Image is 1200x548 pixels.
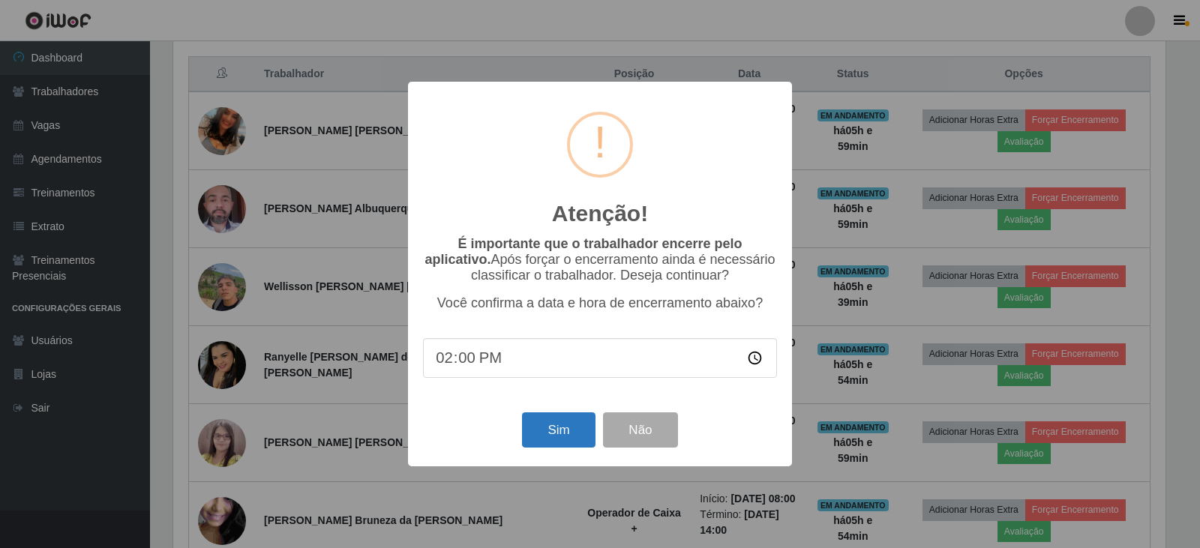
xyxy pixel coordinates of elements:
[424,236,742,267] b: É importante que o trabalhador encerre pelo aplicativo.
[522,412,595,448] button: Sim
[423,236,777,283] p: Após forçar o encerramento ainda é necessário classificar o trabalhador. Deseja continuar?
[552,200,648,227] h2: Atenção!
[603,412,677,448] button: Não
[423,295,777,311] p: Você confirma a data e hora de encerramento abaixo?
